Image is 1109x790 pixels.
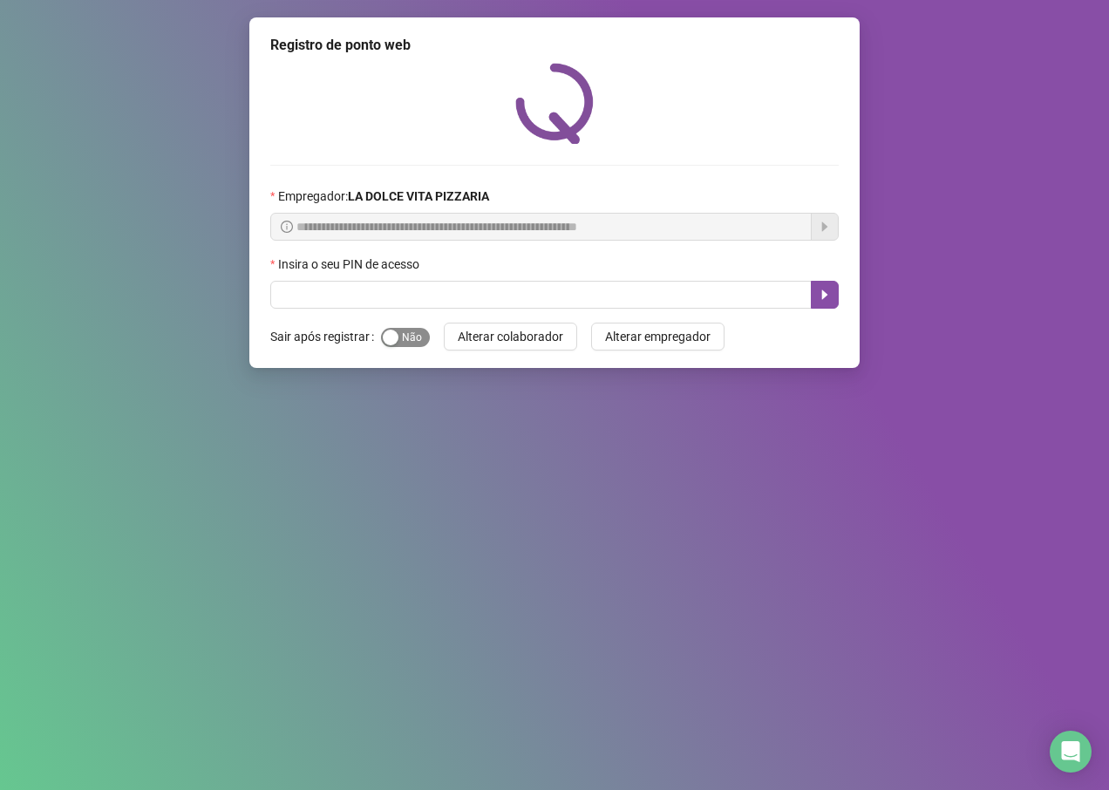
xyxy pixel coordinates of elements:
[270,323,381,351] label: Sair após registrar
[281,221,293,233] span: info-circle
[515,63,594,144] img: QRPoint
[348,189,489,203] strong: LA DOLCE VITA PIZZARIA
[1050,731,1092,773] div: Open Intercom Messenger
[278,187,489,206] span: Empregador :
[270,35,839,56] div: Registro de ponto web
[270,255,431,274] label: Insira o seu PIN de acesso
[458,327,563,346] span: Alterar colaborador
[444,323,577,351] button: Alterar colaborador
[591,323,725,351] button: Alterar empregador
[605,327,711,346] span: Alterar empregador
[818,288,832,302] span: caret-right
